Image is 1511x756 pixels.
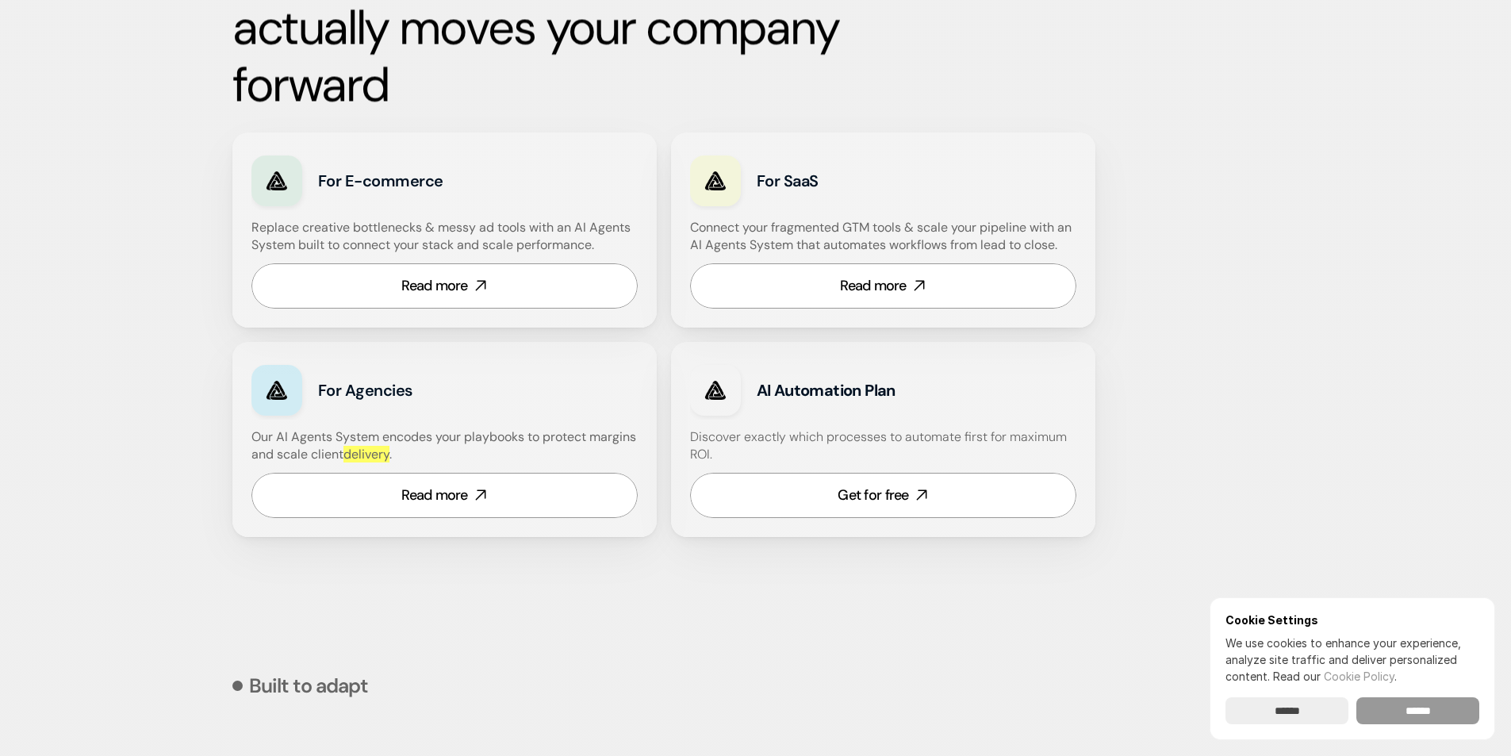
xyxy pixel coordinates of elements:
[1324,670,1394,683] a: Cookie Policy
[251,473,638,518] a: Read more
[690,263,1076,309] a: Read more
[251,219,634,255] h4: Replace creative bottlenecks & messy ad tools with an AI Agents System built to connect your stac...
[690,428,1076,464] h4: Discover exactly which processes to automate first for maximum ROI.
[690,219,1084,255] h4: Connect your fragmented GTM tools & scale your pipeline with an AI Agents System that automates w...
[401,485,468,505] div: Read more
[840,276,907,296] div: Read more
[401,276,468,296] div: Read more
[838,485,908,505] div: Get for free
[1273,670,1397,683] span: Read our .
[318,170,535,192] h3: For E-commerce
[318,379,535,401] h3: For Agencies
[1225,635,1479,685] p: We use cookies to enhance your experience, analyze site traffic and deliver personalized content.
[757,380,895,401] strong: AI Automation Plan
[1225,613,1479,627] h6: Cookie Settings
[343,446,389,462] em: delivery
[251,428,638,464] h4: Our AI Agents System encodes your playbooks to protect margins and scale client .
[757,170,973,192] h3: For SaaS
[249,676,368,696] p: Built to adapt
[690,473,1076,518] a: Get for free
[251,263,638,309] a: Read more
